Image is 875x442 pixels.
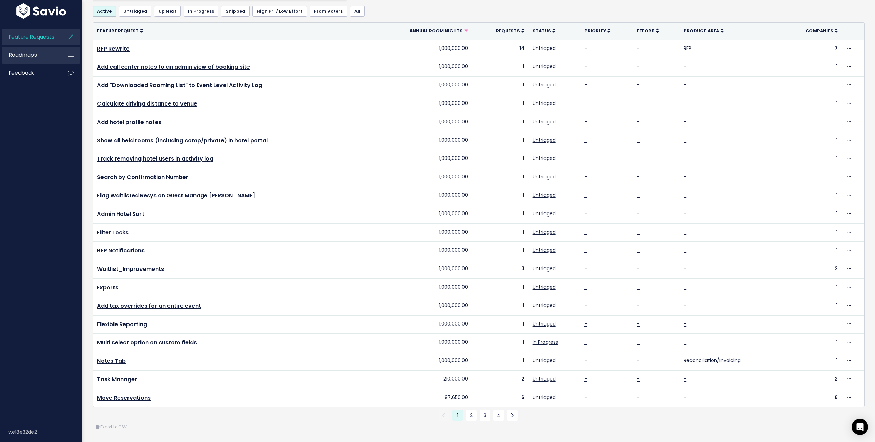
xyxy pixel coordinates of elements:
[533,118,556,125] a: Untriaged
[684,45,691,52] a: RFP
[584,173,587,180] a: -
[637,173,640,180] a: -
[637,63,640,70] a: -
[780,150,842,168] td: 1
[584,137,587,143] a: -
[97,247,145,254] a: RFP Notifications
[370,187,472,205] td: 1,000,000.00
[533,192,556,198] a: Untriaged
[97,229,129,236] a: Filter Locks
[637,118,640,125] a: -
[684,27,724,34] a: Product Area
[252,6,307,17] a: High Pri / Low Effort
[97,284,118,291] a: Exports
[584,28,606,34] span: Priority
[97,137,268,144] a: Show all held rooms (including comp/private) in hotel portal
[637,229,640,235] a: -
[780,168,842,187] td: 1
[2,29,57,45] a: Feature Requests
[370,40,472,58] td: 1,000,000.00
[370,297,472,315] td: 1,000,000.00
[472,205,528,223] td: 1
[97,339,197,346] a: Multi select option on custom fields
[472,260,528,279] td: 3
[684,302,686,309] a: -
[472,242,528,260] td: 1
[370,352,472,371] td: 1,000,000.00
[780,132,842,150] td: 1
[780,95,842,113] td: 1
[472,113,528,132] td: 1
[350,6,365,17] a: All
[584,45,587,52] a: -
[472,40,528,58] td: 14
[97,118,161,126] a: Add hotel profile notes
[370,370,472,389] td: 210,000.00
[97,27,143,34] a: Feature Request
[637,320,640,327] a: -
[780,242,842,260] td: 1
[684,375,686,382] a: -
[637,302,640,309] a: -
[684,247,686,253] a: -
[533,210,556,217] a: Untriaged
[637,81,640,88] a: -
[93,6,865,17] ul: Filter feature requests
[97,265,164,273] a: Waitlist_Improvements
[472,370,528,389] td: 2
[684,28,719,34] span: Product Area
[9,33,54,40] span: Feature Requests
[806,28,833,34] span: Companies
[637,375,640,382] a: -
[452,410,463,421] span: 1
[466,410,477,421] a: 2
[780,352,842,371] td: 1
[370,95,472,113] td: 1,000,000.00
[637,100,640,107] a: -
[684,137,686,143] a: -
[472,352,528,371] td: 1
[684,394,686,401] a: -
[533,339,558,345] a: In Progress
[780,278,842,297] td: 1
[637,28,655,34] span: Effort
[472,187,528,205] td: 1
[370,242,472,260] td: 1,000,000.00
[637,137,640,143] a: -
[637,192,640,198] a: -
[119,6,151,17] a: Untriaged
[684,81,686,88] a: -
[409,27,468,34] a: Annual Room Nights
[584,302,587,309] a: -
[780,334,842,352] td: 1
[221,6,250,17] a: Shipped
[370,334,472,352] td: 1,000,000.00
[684,357,741,364] a: Reconciliation/Invoicing
[370,205,472,223] td: 1,000,000.00
[637,265,640,272] a: -
[472,297,528,315] td: 1
[533,173,556,180] a: Untriaged
[533,63,556,70] a: Untriaged
[97,320,147,328] a: Flexible Reporting
[370,150,472,168] td: 1,000,000.00
[184,6,218,17] a: In Progress
[684,284,686,290] a: -
[370,260,472,279] td: 1,000,000.00
[533,81,556,88] a: Untriaged
[684,320,686,327] a: -
[472,132,528,150] td: 1
[533,155,556,162] a: Untriaged
[806,27,838,34] a: Companies
[780,77,842,95] td: 1
[780,58,842,77] td: 1
[684,155,686,162] a: -
[684,118,686,125] a: -
[2,65,57,81] a: Feedback
[370,77,472,95] td: 1,000,000.00
[480,410,490,421] a: 3
[584,357,587,364] a: -
[97,302,201,310] a: Add tax overrides for an entire event
[780,389,842,407] td: 6
[584,375,587,382] a: -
